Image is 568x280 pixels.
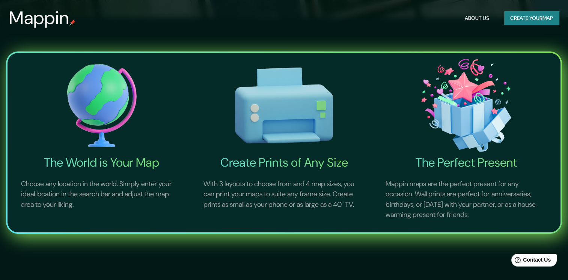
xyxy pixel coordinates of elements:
[194,170,374,219] p: With 3 layouts to choose from and 4 map sizes, you can print your maps to suite any frame size. C...
[504,11,559,25] button: Create yourmap
[462,11,492,25] button: About Us
[12,170,191,219] p: Choose any location in the world. Simply enter your ideal location in the search bar and adjust t...
[12,155,191,170] h4: The World is Your Map
[12,56,191,155] img: The World is Your Map-icon
[501,251,560,272] iframe: Help widget launcher
[9,8,69,29] h3: Mappin
[377,56,556,155] img: The Perfect Present-icon
[194,155,374,170] h4: Create Prints of Any Size
[69,20,75,26] img: mappin-pin
[377,170,556,229] p: Mappin maps are the perfect present for any occasion. Wall prints are perfect for anniversaries, ...
[194,56,374,155] img: Create Prints of Any Size-icon
[377,155,556,170] h4: The Perfect Present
